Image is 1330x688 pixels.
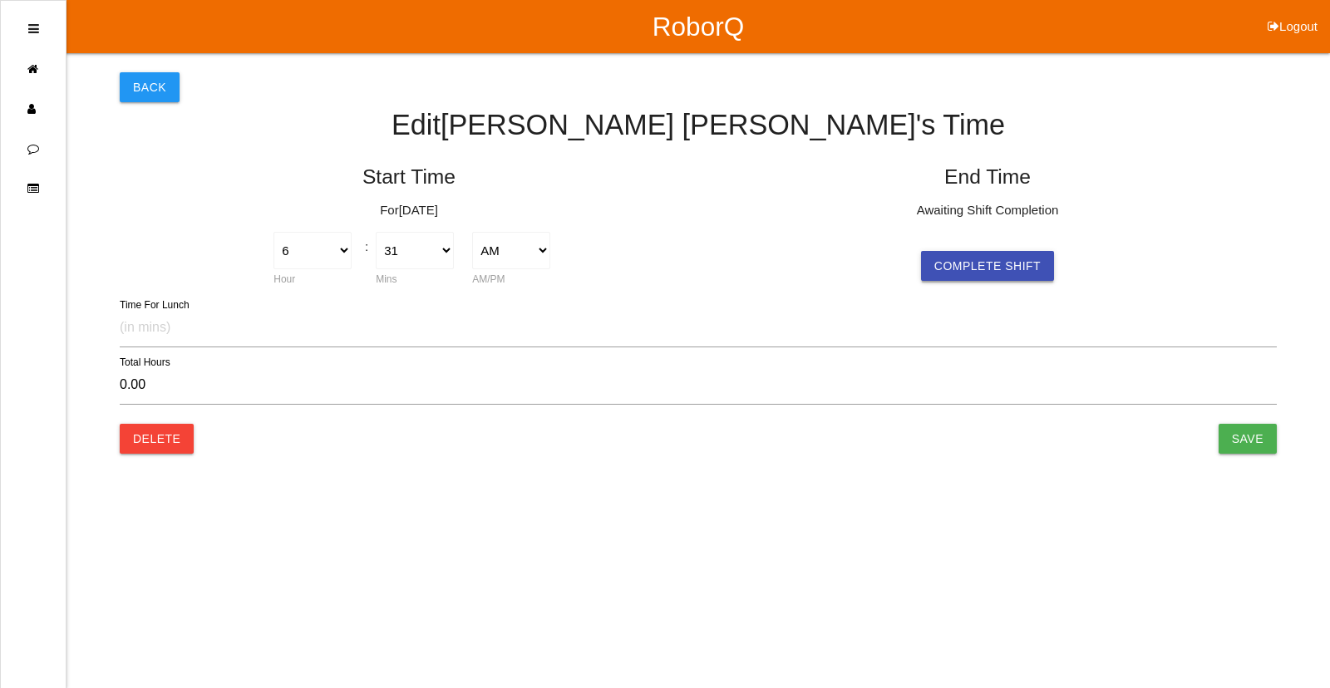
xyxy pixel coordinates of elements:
div: : [361,232,367,257]
li: Knowledge Base [1,169,66,209]
input: (in mins) [120,309,1277,347]
li: Feedback [1,129,66,169]
p: Awaiting Shift Completion [707,201,1268,220]
label: AM/PM [472,273,505,285]
h4: Edit [PERSON_NAME] [PERSON_NAME] 's Time [120,110,1277,141]
label: Time For Lunch [120,297,190,312]
h5: Start Time [129,165,689,188]
label: Mins [376,273,397,285]
h5: End Time [707,165,1268,188]
div: Open [28,9,39,49]
p: For [DATE] [129,201,689,220]
button: Delete [120,424,194,454]
button: Back [120,72,180,102]
li: Dashboard [1,49,66,89]
label: Hour [273,273,295,285]
button: Complete Shift [921,251,1054,281]
input: Save [1219,424,1277,454]
label: Total Hours [120,355,170,370]
li: Profile [1,89,66,129]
